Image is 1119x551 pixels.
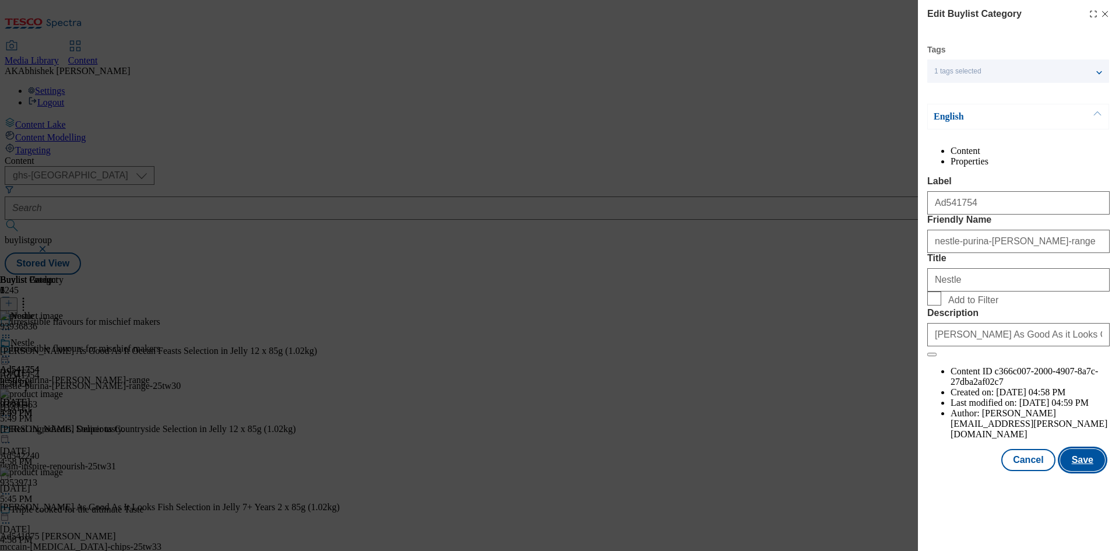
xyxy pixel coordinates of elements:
button: Save [1060,449,1105,471]
li: Properties [951,156,1110,167]
span: [PERSON_NAME][EMAIL_ADDRESS][PERSON_NAME][DOMAIN_NAME] [951,408,1107,439]
li: Author: [951,408,1110,440]
span: c366c007-2000-4907-8a7c-27dba2af02c7 [951,366,1098,387]
li: Last modified on: [951,398,1110,408]
input: Enter Title [927,268,1110,292]
label: Friendly Name [927,215,1110,225]
label: Label [927,176,1110,187]
input: Enter Friendly Name [927,230,1110,253]
input: Enter Description [927,323,1110,346]
li: Content ID [951,366,1110,387]
button: Cancel [1001,449,1055,471]
span: Add to Filter [948,295,998,306]
label: Title [927,253,1110,264]
label: Tags [927,47,946,53]
button: 1 tags selected [927,59,1109,83]
span: [DATE] 04:59 PM [1019,398,1089,408]
span: [DATE] 04:58 PM [996,387,1065,397]
p: English [934,111,1056,122]
li: Created on: [951,387,1110,398]
li: Content [951,146,1110,156]
span: 1 tags selected [934,67,981,76]
input: Enter Label [927,191,1110,215]
label: Description [927,308,1110,318]
h4: Edit Buylist Category [927,7,1022,21]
